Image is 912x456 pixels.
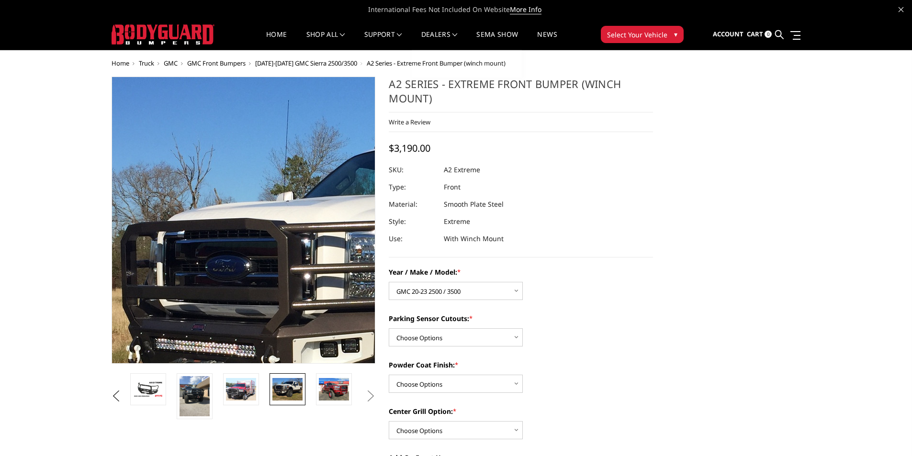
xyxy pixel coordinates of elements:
span: A2 Series - Extreme Front Bumper (winch mount) [367,59,506,67]
img: A2 Series - Extreme Front Bumper (winch mount) [272,378,303,400]
img: A2 Series - Extreme Front Bumper (winch mount) [226,378,256,400]
span: Select Your Vehicle [607,30,667,40]
span: $3,190.00 [389,142,430,155]
a: [DATE]-[DATE] GMC Sierra 2500/3500 [255,59,357,67]
img: A2 Series - Extreme Front Bumper (winch mount) [180,376,210,416]
dt: Style: [389,213,437,230]
label: Parking Sensor Cutouts: [389,313,653,323]
a: SEMA Show [476,31,518,50]
a: Truck [139,59,154,67]
a: Home [266,31,287,50]
h1: A2 Series - Extreme Front Bumper (winch mount) [389,77,653,112]
a: Write a Review [389,118,430,126]
a: GMC [164,59,178,67]
button: Select Your Vehicle [601,26,684,43]
dd: Front [444,178,461,196]
a: More Info [510,5,541,14]
button: Previous [109,389,124,403]
dt: SKU: [389,161,437,178]
a: Cart 0 [747,22,772,47]
label: Year / Make / Model: [389,267,653,277]
a: shop all [306,31,345,50]
a: A2 Series - Extreme Front Bumper (winch mount) [112,77,376,364]
a: Become a Dealer [416,55,518,73]
dt: Type: [389,178,437,196]
span: 0 [765,31,772,38]
img: A2 Series - Extreme Front Bumper (winch mount) [133,381,163,398]
dt: Use: [389,230,437,247]
span: Account [713,30,743,38]
img: BODYGUARD BUMPERS [112,24,214,44]
span: Cart [747,30,763,38]
button: Next [363,389,378,403]
iframe: Chat Widget [864,410,912,456]
dd: With Winch Mount [444,230,504,247]
dd: A2 Extreme [444,161,480,178]
dd: Extreme [444,213,470,230]
img: A2 Series - Extreme Front Bumper (winch mount) [319,378,349,400]
label: Center Grill Option: [389,406,653,416]
a: News [537,31,557,50]
span: ▾ [674,29,677,39]
a: Dealers [421,31,458,50]
a: Account [713,22,743,47]
a: GMC Front Bumpers [187,59,246,67]
label: Powder Coat Finish: [389,360,653,370]
a: Support [364,31,402,50]
a: Home [112,59,129,67]
dd: Smooth Plate Steel [444,196,504,213]
dt: Material: [389,196,437,213]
